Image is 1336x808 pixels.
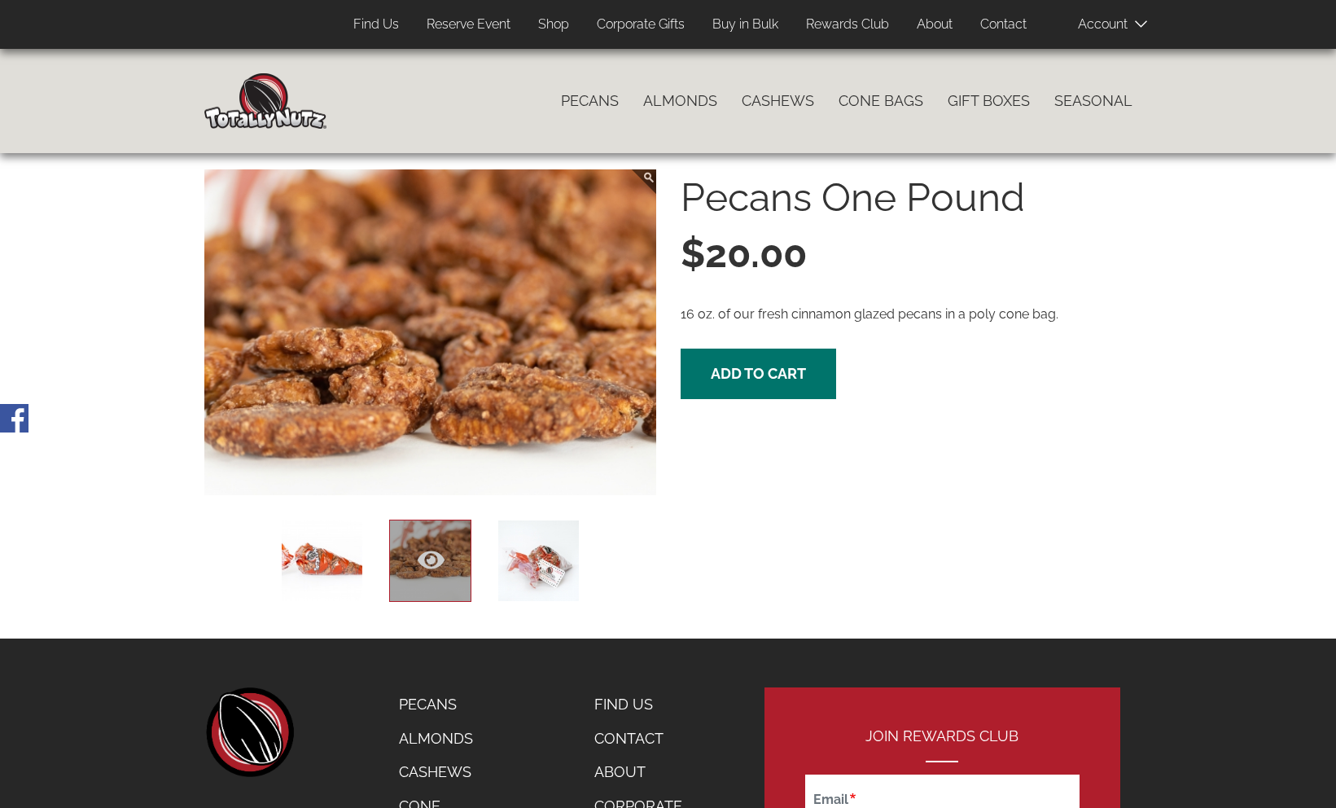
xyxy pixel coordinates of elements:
[681,349,836,399] button: Add to cart
[585,9,697,41] a: Corporate Gifts
[711,365,806,382] span: Add to cart
[1042,84,1145,118] a: Seasonal
[794,9,901,41] a: Rewards Club
[204,687,294,777] a: home
[826,84,935,118] a: Cone Bags
[582,722,713,756] a: Contact
[729,84,826,118] a: Cashews
[700,9,791,41] a: Buy in Bulk
[387,722,489,756] a: Almonds
[681,169,1132,226] div: Pecans One Pound
[968,9,1039,41] a: Contact
[805,728,1079,762] h2: Join Rewards Club
[582,755,713,789] a: About
[935,84,1042,118] a: Gift Boxes
[681,226,1132,282] div: $20.00
[387,755,489,789] a: Cashews
[526,9,581,41] a: Shop
[341,9,411,41] a: Find Us
[582,687,713,722] a: Find Us
[204,73,326,129] img: Home
[905,9,965,41] a: About
[681,305,1132,324] p: 16 oz. of our fresh cinnamon glazed pecans in a poly cone bag.
[549,84,631,118] a: Pecans
[631,84,729,118] a: Almonds
[387,687,489,722] a: Pecans
[414,9,523,41] a: Reserve Event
